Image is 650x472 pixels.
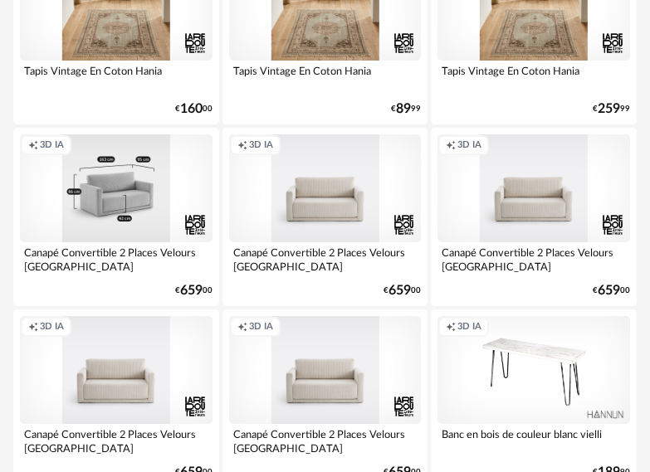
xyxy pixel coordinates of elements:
[229,61,422,94] div: Tapis Vintage En Coton Hania
[180,104,203,114] span: 160
[28,321,38,333] span: Creation icon
[457,321,481,333] span: 3D IA
[396,104,411,114] span: 89
[437,61,630,94] div: Tapis Vintage En Coton Hania
[20,242,213,275] div: Canapé Convertible 2 Places Velours [GEOGRAPHIC_DATA]
[237,321,247,333] span: Creation icon
[229,424,422,457] div: Canapé Convertible 2 Places Velours [GEOGRAPHIC_DATA]
[249,139,273,152] span: 3D IA
[391,104,421,114] div: € 99
[446,139,456,152] span: Creation icon
[180,285,203,296] span: 659
[28,139,38,152] span: Creation icon
[175,104,213,114] div: € 00
[598,285,620,296] span: 659
[389,285,411,296] span: 659
[593,104,630,114] div: € 99
[437,424,630,457] div: Banc en bois de couleur blanc vielli
[446,321,456,333] span: Creation icon
[40,321,64,333] span: 3D IA
[431,128,637,306] a: Creation icon 3D IA Canapé Convertible 2 Places Velours [GEOGRAPHIC_DATA] €65900
[249,321,273,333] span: 3D IA
[237,139,247,152] span: Creation icon
[20,61,213,94] div: Tapis Vintage En Coton Hania
[593,285,630,296] div: € 00
[229,242,422,275] div: Canapé Convertible 2 Places Velours [GEOGRAPHIC_DATA]
[175,285,213,296] div: € 00
[13,128,219,306] a: Creation icon 3D IA Canapé Convertible 2 Places Velours [GEOGRAPHIC_DATA] €65900
[40,139,64,152] span: 3D IA
[384,285,421,296] div: € 00
[598,104,620,114] span: 259
[20,424,213,457] div: Canapé Convertible 2 Places Velours [GEOGRAPHIC_DATA]
[457,139,481,152] span: 3D IA
[437,242,630,275] div: Canapé Convertible 2 Places Velours [GEOGRAPHIC_DATA]
[222,128,428,306] a: Creation icon 3D IA Canapé Convertible 2 Places Velours [GEOGRAPHIC_DATA] €65900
